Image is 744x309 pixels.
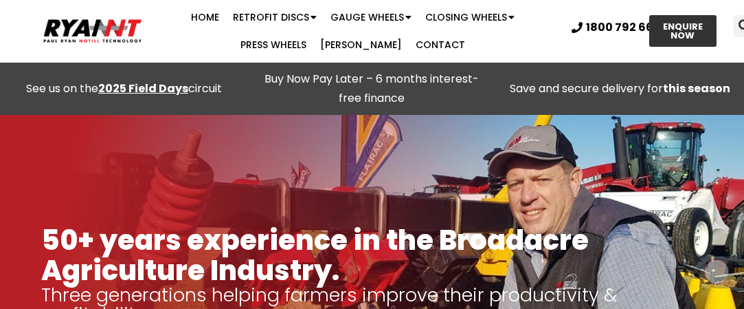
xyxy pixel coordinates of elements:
a: Closing Wheels [418,3,521,31]
h1: 50+ years experience in the Broadacre Agriculture Industry. [41,225,703,286]
a: 2025 Field Days [98,81,188,96]
strong: this season [663,81,730,96]
a: Gauge Wheels [324,3,418,31]
a: Retrofit Discs [226,3,324,31]
a: Contact [409,31,472,58]
a: [PERSON_NAME] [313,31,409,58]
div: See us on the circuit [7,79,241,98]
a: Press Wheels [234,31,313,58]
a: Home [184,3,226,31]
a: ENQUIRE NOW [649,15,717,47]
span: 1800 792 668 [586,22,661,33]
img: Ryan NT logo [41,15,144,47]
a: 1800 792 668 [572,22,661,33]
span: ENQUIRE NOW [662,22,704,40]
nav: Menu [144,3,561,58]
p: Save and secure delivery for [503,79,737,98]
p: Buy Now Pay Later – 6 months interest-free finance [255,70,489,108]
